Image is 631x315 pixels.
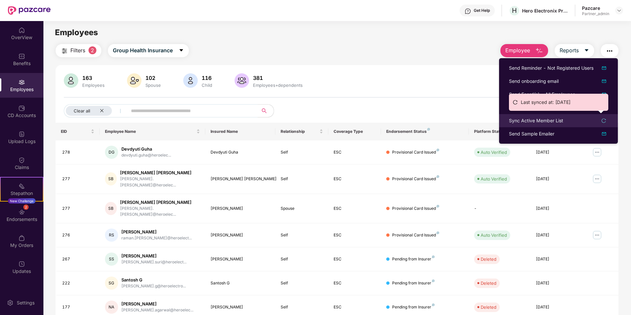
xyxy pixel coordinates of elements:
[105,229,118,242] div: RS
[281,232,323,238] div: Self
[144,75,162,81] div: 102
[120,176,200,188] div: [PERSON_NAME].[PERSON_NAME]@heroelec...
[582,5,609,11] div: Pazcare
[481,149,507,156] div: Auto Verified
[8,6,51,15] img: New Pazcare Logo
[258,104,274,117] button: search
[509,64,593,72] div: Send Reminder - Not Registered Users
[334,149,376,156] div: ESC
[334,176,376,182] div: ESC
[205,123,276,140] th: Insured Name
[100,123,205,140] th: Employee Name
[121,235,192,241] div: raman.[PERSON_NAME]@heroelect...
[513,100,517,105] span: reload
[211,176,270,182] div: [PERSON_NAME] [PERSON_NAME]
[465,8,471,14] img: svg+xml;base64,PHN2ZyBpZD0iSGVscC0zMngzMiIgeG1sbnM9Imh0dHA6Ly93d3cudzMub3JnLzIwMDAvc3ZnIiB3aWR0aD...
[536,256,578,262] div: [DATE]
[392,256,435,262] div: Pending from Insurer
[18,105,25,111] img: svg+xml;base64,PHN2ZyBpZD0iQ0RfQWNjb3VudHMiIGRhdGEtbmFtZT0iQ0QgQWNjb3VudHMiIHhtbG5zPSJodHRwOi8vd3...
[427,128,430,131] img: svg+xml;base64,PHN2ZyB4bWxucz0iaHR0cDovL3d3dy53My5vcmcvMjAwMC9zdmciIHdpZHRoPSI4IiBoZWlnaHQ9IjgiIH...
[481,176,507,182] div: Auto Verified
[200,75,214,81] div: 116
[535,47,543,55] img: svg+xml;base64,PHN2ZyB4bWxucz0iaHR0cDovL3d3dy53My5vcmcvMjAwMC9zdmciIHhtbG5zOnhsaW5rPSJodHRwOi8vd3...
[437,231,439,234] img: svg+xml;base64,PHN2ZyB4bWxucz0iaHR0cDovL3d3dy53My5vcmcvMjAwMC9zdmciIHdpZHRoPSI4IiBoZWlnaHQ9IjgiIH...
[281,280,323,286] div: Self
[62,149,94,156] div: 278
[121,307,193,313] div: [PERSON_NAME].agarwal@heroelec...
[392,280,435,286] div: Pending from Insurer
[18,27,25,34] img: svg+xml;base64,PHN2ZyBpZD0iSG9tZSIgeG1sbnM9Imh0dHA6Ly93d3cudzMub3JnLzIwMDAvc3ZnIiB3aWR0aD0iMjAiIG...
[334,206,376,212] div: ESC
[281,256,323,262] div: Self
[334,280,376,286] div: ESC
[121,152,171,158] div: devdyuti.guha@heroelec...
[61,47,68,55] img: svg+xml;base64,PHN2ZyB4bWxucz0iaHR0cDovL3d3dy53My5vcmcvMjAwMC9zdmciIHdpZHRoPSIyNCIgaGVpZ2h0PSIyNC...
[258,108,270,113] span: search
[18,261,25,267] img: svg+xml;base64,PHN2ZyBpZD0iVXBkYXRlZCIgeG1sbnM9Imh0dHA6Ly93d3cudzMub3JnLzIwMDAvc3ZnIiB3aWR0aD0iMj...
[392,149,439,156] div: Provisional Card Issued
[113,46,173,55] span: Group Health Insurance
[121,146,171,152] div: Devdyuti Guha
[88,46,96,54] span: 2
[74,108,90,113] span: Clear all
[334,256,376,262] div: ESC
[582,11,609,16] div: Partner_admin
[211,206,270,212] div: [PERSON_NAME]
[1,190,43,197] div: Stepathon
[592,230,602,240] img: manageButton
[437,149,439,151] img: svg+xml;base64,PHN2ZyB4bWxucz0iaHR0cDovL3d3dy53My5vcmcvMjAwMC9zdmciIHdpZHRoPSI4IiBoZWlnaHQ9IjgiIH...
[281,149,323,156] div: Self
[211,149,270,156] div: Devdyuti Guha
[100,109,104,113] span: close
[200,83,214,88] div: Child
[600,130,608,138] img: svg+xml;base64,PHN2ZyB4bWxucz0iaHR0cDovL3d3dy53My5vcmcvMjAwMC9zdmciIHhtbG5zOnhsaW5rPSJodHRwOi8vd3...
[522,8,568,14] div: Hero Electronix Private Limited
[437,205,439,207] img: svg+xml;base64,PHN2ZyB4bWxucz0iaHR0cDovL3d3dy53My5vcmcvMjAwMC9zdmciIHdpZHRoPSI4IiBoZWlnaHQ9IjgiIH...
[18,53,25,60] img: svg+xml;base64,PHN2ZyBpZD0iQmVuZWZpdHMiIHhtbG5zPSJodHRwOi8vd3d3LnczLm9yZy8yMDAwL3N2ZyIgd2lkdGg9Ij...
[600,90,608,98] img: dropDownIcon
[592,174,602,184] img: manageButton
[281,206,323,212] div: Spouse
[18,131,25,137] img: svg+xml;base64,PHN2ZyBpZD0iVXBsb2FkX0xvZ3MiIGRhdGEtbmFtZT0iVXBsb2FkIExvZ3MiIHhtbG5zPSJodHRwOi8vd3...
[144,83,162,88] div: Spouse
[328,123,381,140] th: Coverage Type
[121,259,187,265] div: [PERSON_NAME].suri@heroelect...
[334,304,376,310] div: ESC
[121,277,186,283] div: Santosh G
[437,175,439,178] img: svg+xml;base64,PHN2ZyB4bWxucz0iaHR0cDovL3d3dy53My5vcmcvMjAwMC9zdmciIHdpZHRoPSI4IiBoZWlnaHQ9IjgiIH...
[121,283,186,289] div: [PERSON_NAME].g@heroelectro...
[235,73,249,88] img: svg+xml;base64,PHN2ZyB4bWxucz0iaHR0cDovL3d3dy53My5vcmcvMjAwMC9zdmciIHhtbG5zOnhsaW5rPSJodHRwOi8vd3...
[275,123,328,140] th: Relationship
[601,118,606,123] span: reload
[469,194,530,224] td: -
[121,253,187,259] div: [PERSON_NAME]
[64,73,78,88] img: svg+xml;base64,PHN2ZyB4bWxucz0iaHR0cDovL3d3dy53My5vcmcvMjAwMC9zdmciIHhtbG5zOnhsaW5rPSJodHRwOi8vd3...
[392,176,439,182] div: Provisional Card Issued
[62,304,94,310] div: 177
[600,64,608,72] img: dropDownIcon
[15,300,37,306] div: Settings
[211,232,270,238] div: [PERSON_NAME]
[584,48,589,54] span: caret-down
[509,130,554,137] div: Send Sample Emailer
[62,256,94,262] div: 267
[481,232,507,238] div: Auto Verified
[481,304,496,310] div: Deleted
[505,46,530,55] span: Employee
[127,73,141,88] img: svg+xml;base64,PHN2ZyB4bWxucz0iaHR0cDovL3d3dy53My5vcmcvMjAwMC9zdmciIHhtbG5zOnhsaW5rPSJodHRwOi8vd3...
[183,73,198,88] img: svg+xml;base64,PHN2ZyB4bWxucz0iaHR0cDovL3d3dy53My5vcmcvMjAwMC9zdmciIHhtbG5zOnhsaW5rPSJodHRwOi8vd3...
[474,8,490,13] div: Get Help
[432,255,435,258] img: svg+xml;base64,PHN2ZyB4bWxucz0iaHR0cDovL3d3dy53My5vcmcvMjAwMC9zdmciIHdpZHRoPSI4IiBoZWlnaHQ9IjgiIH...
[281,129,318,134] span: Relationship
[62,206,94,212] div: 277
[105,129,195,134] span: Employee Name
[64,104,130,117] button: Clear allclose
[8,198,36,204] div: New Challenge
[606,47,614,55] img: svg+xml;base64,PHN2ZyB4bWxucz0iaHR0cDovL3d3dy53My5vcmcvMjAwMC9zdmciIHdpZHRoPSIyNCIgaGVpZ2h0PSIyNC...
[105,202,117,215] div: SB
[23,205,29,210] div: 2
[108,44,189,57] button: Group Health Insurancecaret-down
[105,253,118,266] div: SS
[392,304,435,310] div: Pending from Insurer
[252,75,304,81] div: 381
